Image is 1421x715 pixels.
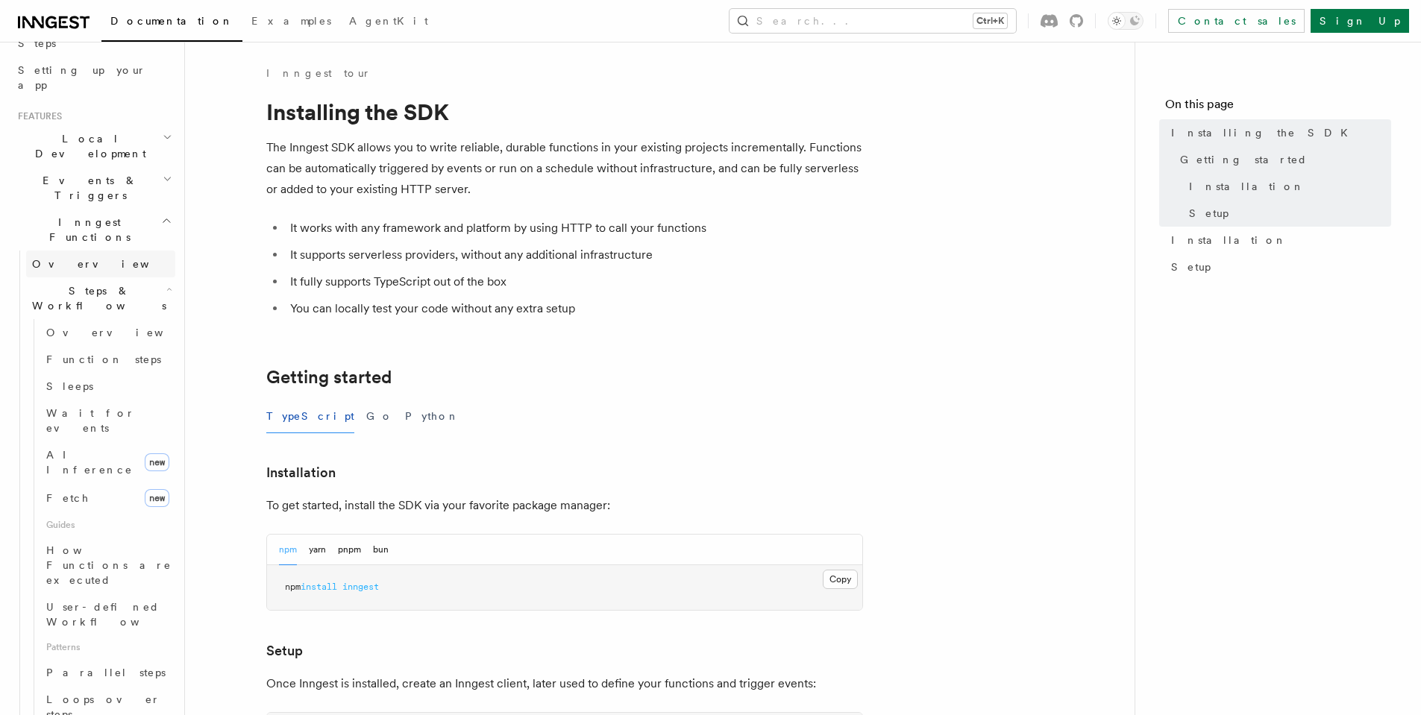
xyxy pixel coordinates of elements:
button: Local Development [12,125,175,167]
h1: Installing the SDK [266,98,863,125]
span: Local Development [12,131,163,161]
span: Overview [46,327,200,338]
span: Guides [40,513,175,537]
a: Overview [26,251,175,277]
span: Features [12,110,62,122]
span: How Functions are executed [46,544,172,586]
p: Once Inngest is installed, create an Inngest client, later used to define your functions and trig... [266,673,863,694]
kbd: Ctrl+K [973,13,1007,28]
span: Patterns [40,635,175,659]
a: Installation [1165,227,1391,253]
span: User-defined Workflows [46,601,181,628]
span: Overview [32,258,186,270]
button: pnpm [338,535,361,565]
a: Setup [1165,253,1391,280]
a: Getting started [266,367,392,388]
button: npm [279,535,297,565]
button: Python [405,400,459,433]
a: Setup [1183,200,1391,227]
a: AgentKit [340,4,437,40]
a: Contact sales [1168,9,1305,33]
button: Toggle dark mode [1108,12,1144,30]
p: To get started, install the SDK via your favorite package manager: [266,495,863,516]
span: Installing the SDK [1171,125,1357,140]
span: AgentKit [349,15,428,27]
button: Go [366,400,393,433]
a: Parallel steps [40,659,175,686]
a: AI Inferencenew [40,441,175,483]
span: Documentation [110,15,233,27]
span: Fetch [46,492,90,504]
button: yarn [309,535,326,565]
a: Inngest tour [266,66,371,81]
a: Installation [1183,173,1391,200]
button: Steps & Workflows [26,277,175,319]
span: inngest [342,582,379,592]
span: Getting started [1180,152,1308,167]
a: User-defined Workflows [40,593,175,635]
a: Setting up your app [12,57,175,98]
span: new [145,489,169,507]
button: bun [373,535,389,565]
li: It works with any framework and platform by using HTTP to call your functions [286,218,863,239]
a: Sleeps [40,373,175,400]
span: AI Inference [46,449,133,476]
li: It fully supports TypeScript out of the box [286,271,863,292]
span: Setup [1189,206,1229,221]
span: Setting up your app [18,64,146,91]
span: Installation [1171,233,1287,248]
a: Getting started [1174,146,1391,173]
span: Events & Triggers [12,173,163,203]
li: You can locally test your code without any extra setup [286,298,863,319]
span: Installation [1189,179,1305,194]
p: The Inngest SDK allows you to write reliable, durable functions in your existing projects increme... [266,137,863,200]
span: Steps & Workflows [26,283,166,313]
span: Inngest Functions [12,215,161,245]
span: install [301,582,337,592]
span: Sleeps [46,380,93,392]
button: Events & Triggers [12,167,175,209]
span: new [145,453,169,471]
button: Inngest Functions [12,209,175,251]
button: Search...Ctrl+K [730,9,1016,33]
span: Parallel steps [46,667,166,678]
a: Function steps [40,346,175,373]
li: It supports serverless providers, without any additional infrastructure [286,245,863,265]
a: Setup [266,640,303,661]
span: Setup [1171,259,1211,274]
span: Wait for events [46,407,135,434]
a: Overview [40,319,175,346]
span: Examples [251,15,331,27]
a: Installing the SDK [1165,119,1391,146]
a: How Functions are executed [40,537,175,593]
button: TypeScript [266,400,354,433]
a: Installation [266,462,336,483]
span: npm [285,582,301,592]
h4: On this page [1165,95,1391,119]
a: Wait for events [40,400,175,441]
a: Documentation [101,4,242,42]
button: Copy [823,570,858,589]
span: Function steps [46,353,161,365]
a: Sign Up [1311,9,1409,33]
a: Examples [242,4,340,40]
a: Fetchnew [40,483,175,513]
